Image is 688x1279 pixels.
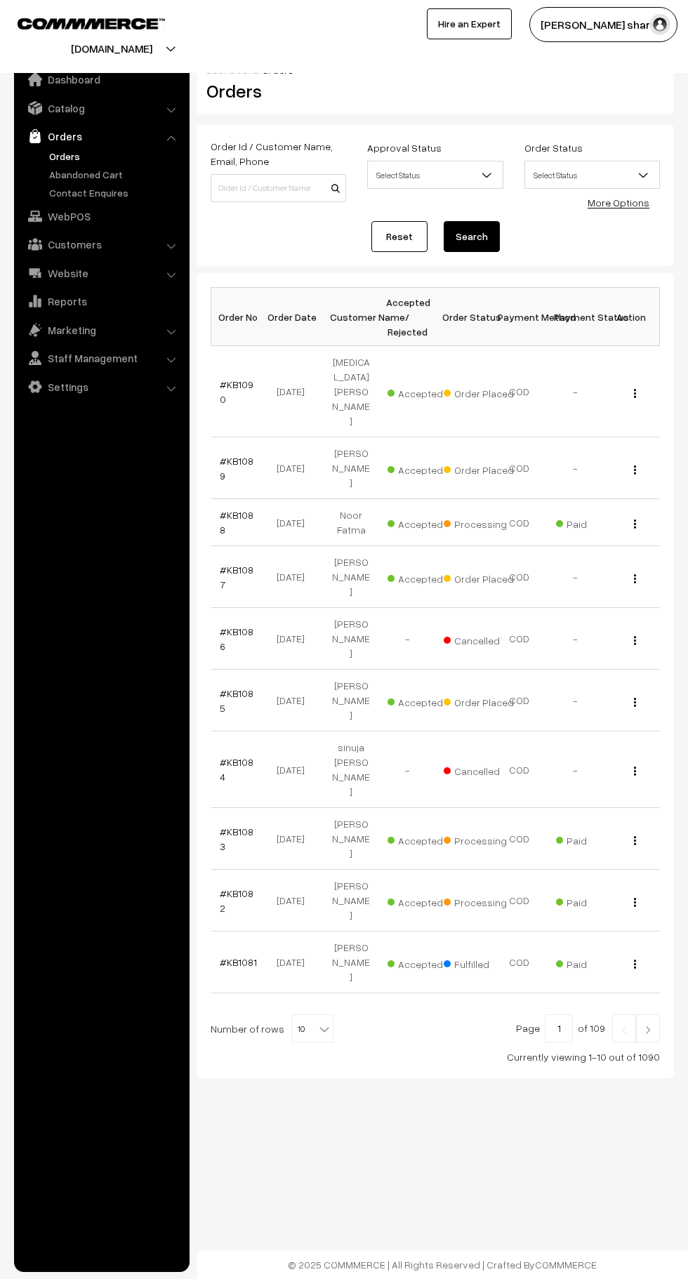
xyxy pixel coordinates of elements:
[323,288,379,346] th: Customer Name
[491,870,548,932] td: COD
[323,437,379,499] td: [PERSON_NAME]
[18,260,185,286] a: Website
[22,31,201,66] button: [DOMAIN_NAME]
[323,870,379,932] td: [PERSON_NAME]
[206,80,345,102] h2: Orders
[388,513,458,531] span: Accepted
[634,519,636,529] img: Menu
[18,374,185,399] a: Settings
[267,808,323,870] td: [DATE]
[491,546,548,608] td: COD
[444,568,514,586] span: Order Placed
[18,289,185,314] a: Reports
[634,389,636,398] img: Menu
[46,185,185,200] a: Contact Enquires
[211,139,346,168] label: Order Id / Customer Name, Email, Phone
[444,830,514,848] span: Processing
[323,499,379,546] td: Noor Fatma
[618,1026,630,1034] img: Left
[388,568,458,586] span: Accepted
[556,892,626,910] span: Paid
[444,383,514,401] span: Order Placed
[556,513,626,531] span: Paid
[379,731,435,808] td: -
[444,760,514,778] span: Cancelled
[388,830,458,848] span: Accepted
[634,698,636,707] img: Menu
[267,437,323,499] td: [DATE]
[588,197,649,208] a: More Options
[267,346,323,437] td: [DATE]
[524,140,583,155] label: Order Status
[18,67,185,92] a: Dashboard
[634,898,636,907] img: Menu
[529,7,677,42] button: [PERSON_NAME] sharm…
[524,161,660,189] span: Select Status
[323,608,379,670] td: [PERSON_NAME]
[444,953,514,972] span: Fulfilled
[18,14,140,31] a: COMMMERCE
[634,960,636,969] img: Menu
[46,167,185,182] a: Abandoned Cart
[388,459,458,477] span: Accepted
[491,346,548,437] td: COD
[267,870,323,932] td: [DATE]
[444,459,514,477] span: Order Placed
[491,608,548,670] td: COD
[220,687,253,714] a: #KB1085
[578,1022,605,1034] span: of 109
[323,546,379,608] td: [PERSON_NAME]
[18,345,185,371] a: Staff Management
[379,288,435,346] th: Accepted / Rejected
[367,161,503,189] span: Select Status
[18,124,185,149] a: Orders
[291,1014,333,1042] span: 10
[556,830,626,848] span: Paid
[220,956,257,968] a: #KB1081
[444,892,514,910] span: Processing
[388,383,458,401] span: Accepted
[634,767,636,776] img: Menu
[548,608,604,670] td: -
[491,437,548,499] td: COD
[548,731,604,808] td: -
[634,574,636,583] img: Menu
[211,174,346,202] input: Order Id / Customer Name / Customer Email / Customer Phone
[491,670,548,731] td: COD
[634,636,636,645] img: Menu
[516,1022,540,1034] span: Page
[323,346,379,437] td: [MEDICAL_DATA][PERSON_NAME]
[18,317,185,343] a: Marketing
[444,221,500,252] button: Search
[267,670,323,731] td: [DATE]
[18,204,185,229] a: WebPOS
[491,288,548,346] th: Payment Method
[535,1259,597,1271] a: COMMMERCE
[491,731,548,808] td: COD
[444,513,514,531] span: Processing
[267,546,323,608] td: [DATE]
[444,691,514,710] span: Order Placed
[220,625,253,652] a: #KB1086
[46,149,185,164] a: Orders
[649,14,670,35] img: user
[220,826,253,852] a: #KB1083
[388,953,458,972] span: Accepted
[435,288,491,346] th: Order Status
[634,465,636,475] img: Menu
[197,1250,688,1279] footer: © 2025 COMMMERCE | All Rights Reserved | Crafted By
[388,892,458,910] span: Accepted
[267,499,323,546] td: [DATE]
[211,288,267,346] th: Order No
[556,953,626,972] span: Paid
[368,163,502,187] span: Select Status
[388,691,458,710] span: Accepted
[220,455,253,482] a: #KB1089
[220,887,253,914] a: #KB1082
[220,509,253,536] a: #KB1088
[18,18,165,29] img: COMMMERCE
[267,288,323,346] th: Order Date
[267,932,323,993] td: [DATE]
[548,437,604,499] td: -
[267,608,323,670] td: [DATE]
